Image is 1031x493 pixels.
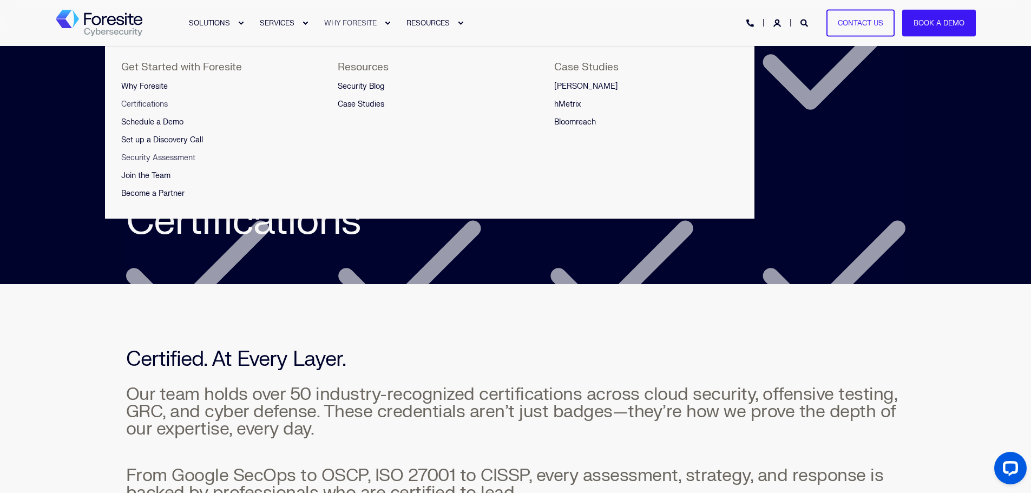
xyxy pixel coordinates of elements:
[121,135,203,144] span: Set up a Discovery Call
[800,18,810,27] a: Open Search
[121,117,183,127] span: Schedule a Demo
[126,383,897,440] span: Our team holds over 50 industry-recognized certifications across cloud security, offensive testin...
[986,448,1031,493] iframe: LiveChat chat widget
[902,9,976,37] a: Book a Demo
[121,189,185,198] span: Become a Partner
[338,82,385,91] span: Security Blog
[238,20,244,27] div: Expand SOLUTIONS
[121,100,168,109] span: Certifications
[457,20,464,27] div: Expand RESOURCES
[126,349,489,370] h2: Certified. At Every Layer.
[554,61,619,74] span: Case Studies
[554,82,618,91] span: [PERSON_NAME]
[338,100,384,109] span: Case Studies
[302,20,308,27] div: Expand SERVICES
[826,9,895,37] a: Contact Us
[773,18,783,27] a: Login
[554,117,596,127] span: Bloomreach
[121,171,170,180] span: Join the Team
[338,61,389,74] span: Resources
[121,82,168,91] span: Why Foresite
[56,10,142,37] a: Back to Home
[121,153,195,162] span: Security Assessment
[406,18,450,27] span: RESOURCES
[554,100,581,109] span: hMetrix
[324,18,377,27] span: WHY FORESITE
[126,196,361,246] span: Certifications
[121,61,242,74] span: Get Started with Foresite
[189,18,230,27] span: SOLUTIONS
[56,10,142,37] img: Foresite logo, a hexagon shape of blues with a directional arrow to the right hand side, and the ...
[384,20,391,27] div: Expand WHY FORESITE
